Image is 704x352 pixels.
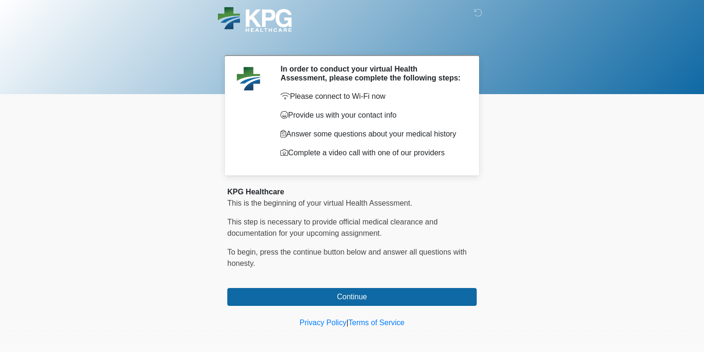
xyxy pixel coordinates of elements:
[227,288,477,306] button: Continue
[300,319,347,327] a: Privacy Policy
[280,147,463,159] p: Complete a video call with one of our providers
[227,186,477,198] div: KPG Healthcare
[280,91,463,102] p: Please connect to Wi-Fi now
[280,128,463,140] p: Answer some questions about your medical history
[348,319,404,327] a: Terms of Service
[220,34,484,51] h1: ‎ ‎ ‎
[227,218,438,237] span: This step is necessary to provide official medical clearance and documentation for your upcoming ...
[280,64,463,82] h2: In order to conduct your virtual Health Assessment, please complete the following steps:
[218,7,292,32] img: KPG Healthcare Logo
[227,248,467,267] span: To begin, ﻿﻿﻿﻿﻿﻿﻿﻿﻿﻿﻿﻿﻿﻿﻿﻿﻿press the continue button below and answer all questions with honesty.
[280,110,463,121] p: Provide us with your contact info
[346,319,348,327] a: |
[227,199,412,207] span: This is the beginning of your virtual Health Assessment.
[234,64,263,93] img: Agent Avatar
